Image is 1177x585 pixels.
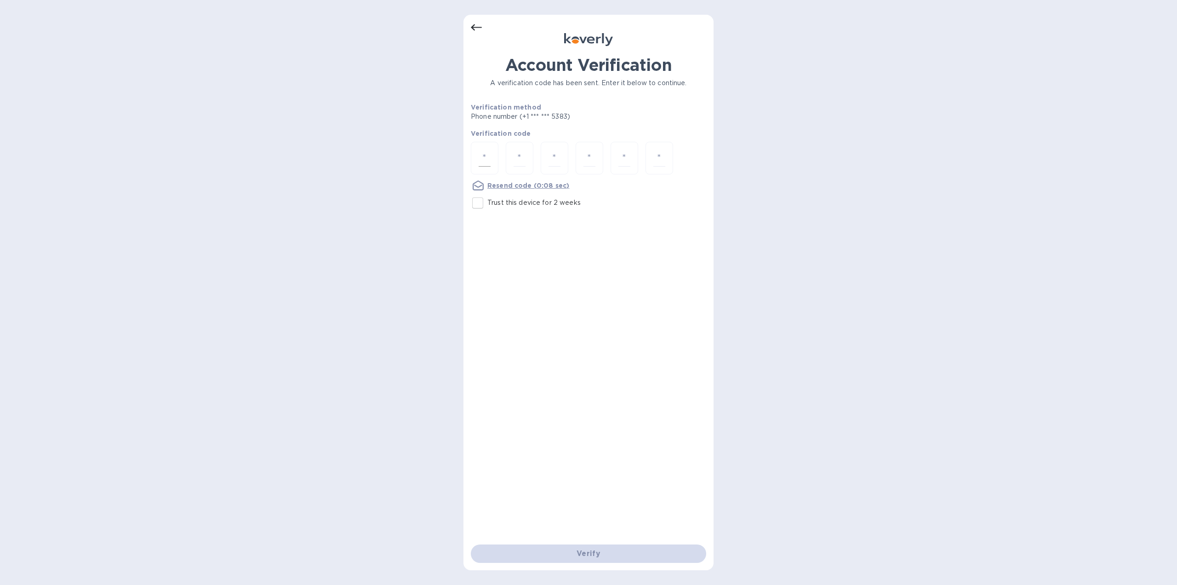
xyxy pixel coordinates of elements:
b: Verification method [471,104,541,111]
p: A verification code has been sent. Enter it below to continue. [471,78,706,88]
u: Resend code (0:08 sec) [487,182,569,189]
p: Phone number (+1 *** *** 5383) [471,112,640,122]
p: Trust this device for 2 weeks [487,198,581,208]
p: Verification code [471,129,706,138]
h1: Account Verification [471,55,706,75]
